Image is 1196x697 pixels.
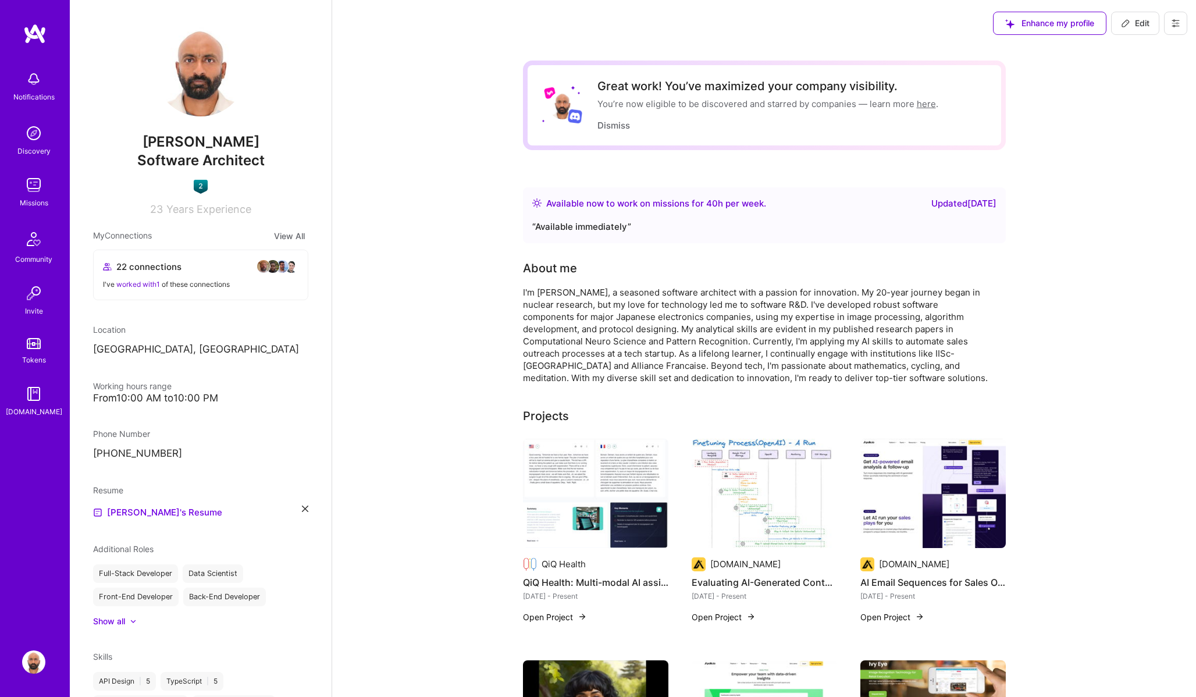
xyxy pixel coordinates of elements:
[542,558,586,570] div: QiQ Health
[154,23,247,116] img: User Avatar
[860,590,1006,602] div: [DATE] - Present
[1005,19,1015,29] i: icon SuggestedTeams
[549,91,576,119] img: User Avatar
[523,407,569,425] div: Projects
[93,544,154,554] span: Additional Roles
[523,575,668,590] h4: QiQ Health: Multi-modal AI assistant for physicians and healthcare professionals
[19,650,48,674] a: User Avatar
[20,225,48,253] img: Community
[523,611,587,623] button: Open Project
[93,485,123,495] span: Resume
[93,392,308,404] div: From 10:00 AM to 10:00 PM
[93,616,125,627] div: Show all
[284,259,298,273] img: avatar
[931,197,996,211] div: Updated [DATE]
[183,564,243,583] div: Data Scientist
[103,278,298,290] div: I've of these connections
[917,98,936,109] a: here
[578,612,587,621] img: arrow-right
[523,439,668,548] img: QiQ Health: Multi-modal AI assistant for physicians and healthcare professionals
[860,439,1006,548] img: AI Email Sequences for Sales Outreach
[93,323,308,336] div: Location
[532,198,542,208] img: Availability
[706,198,718,209] span: 40
[22,173,45,197] img: teamwork
[15,253,52,265] div: Community
[93,250,308,300] button: 22 connectionsavataravataravataravatarI've worked with1 of these connections
[93,229,152,243] span: My Connections
[93,564,178,583] div: Full-Stack Developer
[93,508,102,517] img: Resume
[22,282,45,305] img: Invite
[523,259,577,277] div: Tell us a little about yourself
[93,672,156,691] div: API Design 5
[22,354,46,366] div: Tokens
[532,220,996,234] div: “ Available immediately ”
[139,677,141,686] span: |
[546,197,766,211] div: Available now to work on missions for h per week .
[23,23,47,44] img: logo
[275,259,289,273] img: avatar
[270,229,308,243] button: View All
[746,612,756,621] img: arrow-right
[93,447,308,461] p: [PHONE_NUMBER]
[302,506,308,512] i: icon Close
[93,588,179,606] div: Front-End Developer
[692,439,837,548] img: Evaluating AI-Generated Content at Scale - LLMOps
[116,261,181,273] span: 22 connections
[22,122,45,145] img: discovery
[692,611,756,623] button: Open Project
[1005,17,1094,29] span: Enhance my profile
[116,280,160,289] span: worked with 1
[161,672,223,691] div: TypeScript 5
[93,133,308,151] span: [PERSON_NAME]
[150,203,163,215] span: 23
[93,652,112,662] span: Skills
[257,259,270,273] img: avatar
[523,557,537,571] img: Company logo
[860,575,1006,590] h4: AI Email Sequences for Sales Outreach
[166,203,251,215] span: Years Experience
[544,87,556,99] img: Lyft logo
[597,79,938,93] div: Great work! You’ve maximized your company visibility.
[22,67,45,91] img: bell
[692,557,706,571] img: Company logo
[597,98,938,110] div: You’re now eligible to be discovered and starred by companies — learn more .
[22,382,45,406] img: guide book
[860,611,924,623] button: Open Project
[93,381,172,391] span: Working hours range
[137,152,265,169] span: Software Architect
[93,343,308,357] p: [GEOGRAPHIC_DATA], [GEOGRAPHIC_DATA]
[13,91,55,103] div: Notifications
[27,338,41,349] img: tokens
[17,145,51,157] div: Discovery
[692,590,837,602] div: [DATE] - Present
[692,575,837,590] h4: Evaluating AI-Generated Content at Scale - LLMOps
[523,590,668,602] div: [DATE] - Present
[93,429,150,439] span: Phone Number
[207,677,209,686] span: |
[266,259,280,273] img: avatar
[523,286,988,384] div: I'm [PERSON_NAME], a seasoned software architect with a passion for innovation. My 20-year journe...
[22,650,45,674] img: User Avatar
[20,197,48,209] div: Missions
[6,406,62,418] div: [DOMAIN_NAME]
[879,558,949,570] div: [DOMAIN_NAME]
[1121,17,1149,29] span: Edit
[183,588,266,606] div: Back-End Developer
[93,506,222,520] a: [PERSON_NAME]'s Resume
[915,612,924,621] img: arrow-right
[103,262,112,271] i: icon Collaborator
[860,557,874,571] img: Company logo
[993,12,1106,35] button: Enhance my profile
[597,119,630,131] button: Dismiss
[568,109,582,123] img: Discord logo
[1111,12,1159,35] button: Edit
[710,558,781,570] div: [DOMAIN_NAME]
[25,305,43,317] div: Invite
[523,259,577,277] div: About me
